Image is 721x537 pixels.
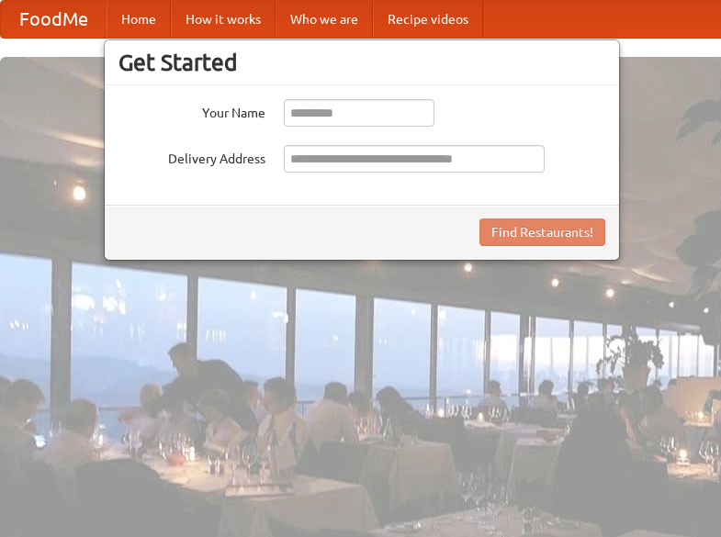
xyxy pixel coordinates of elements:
[171,1,276,38] a: How it works
[118,49,605,76] h3: Get Started
[373,1,483,38] a: Recipe videos
[276,1,373,38] a: Who we are
[107,1,171,38] a: Home
[118,145,265,168] label: Delivery Address
[1,1,107,38] a: FoodMe
[118,99,265,122] label: Your Name
[479,218,605,246] button: Find Restaurants!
